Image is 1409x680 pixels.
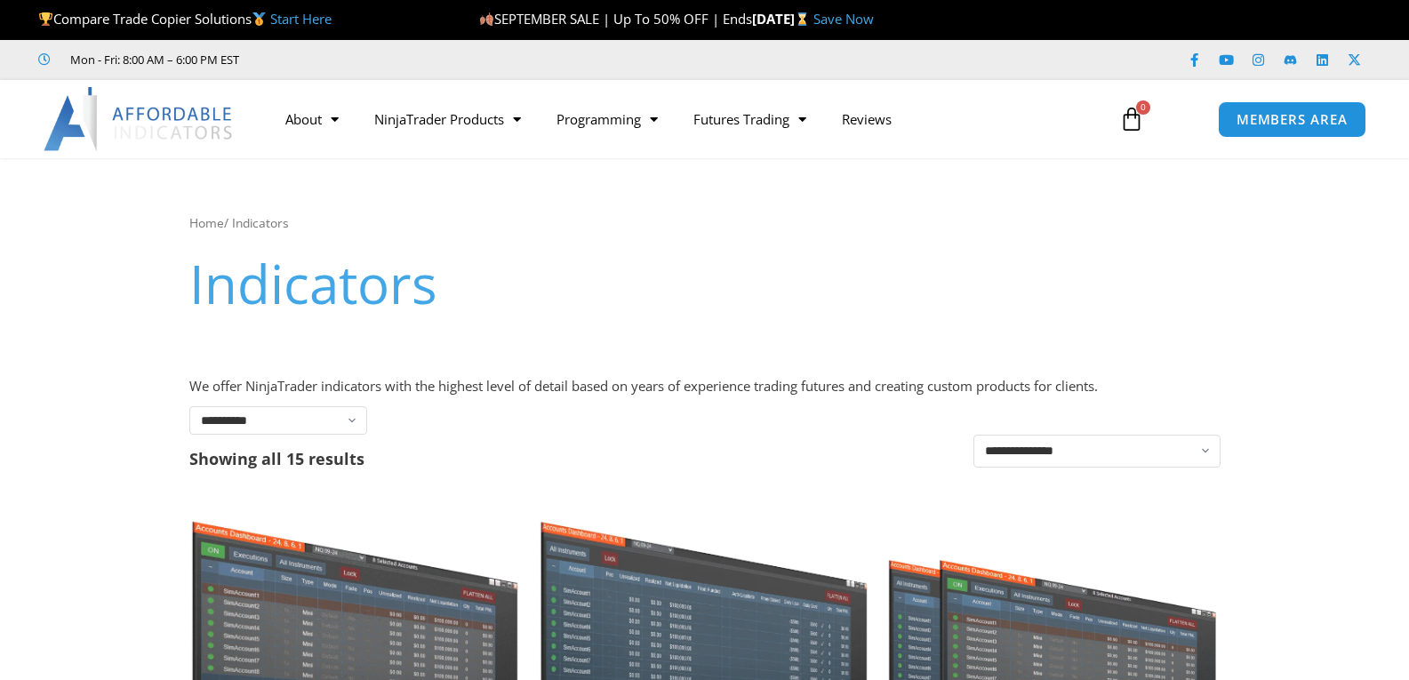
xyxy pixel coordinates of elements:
img: 🍂 [480,12,493,26]
select: Shop order [973,435,1221,468]
p: Showing all 15 results [189,451,364,467]
a: Home [189,214,224,231]
img: LogoAI [44,87,235,151]
span: MEMBERS AREA [1237,113,1348,126]
a: Programming [539,99,676,140]
strong: [DATE] [752,10,813,28]
a: Futures Trading [676,99,824,140]
nav: Breadcrumb [189,212,1221,235]
a: 0 [1093,93,1171,145]
a: About [268,99,356,140]
p: We offer NinjaTrader indicators with the highest level of detail based on years of experience tra... [189,374,1221,399]
span: Compare Trade Copier Solutions [38,10,332,28]
img: 🥇 [252,12,266,26]
span: SEPTEMBER SALE | Up To 50% OFF | Ends [479,10,752,28]
h1: Indicators [189,246,1221,321]
img: ⌛ [796,12,809,26]
a: NinjaTrader Products [356,99,539,140]
a: Reviews [824,99,909,140]
img: 🏆 [39,12,52,26]
a: MEMBERS AREA [1218,101,1366,138]
span: Mon - Fri: 8:00 AM – 6:00 PM EST [66,49,239,70]
span: 0 [1136,100,1150,115]
a: Start Here [270,10,332,28]
a: Save Now [813,10,874,28]
iframe: Customer reviews powered by Trustpilot [264,51,531,68]
nav: Menu [268,99,1099,140]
